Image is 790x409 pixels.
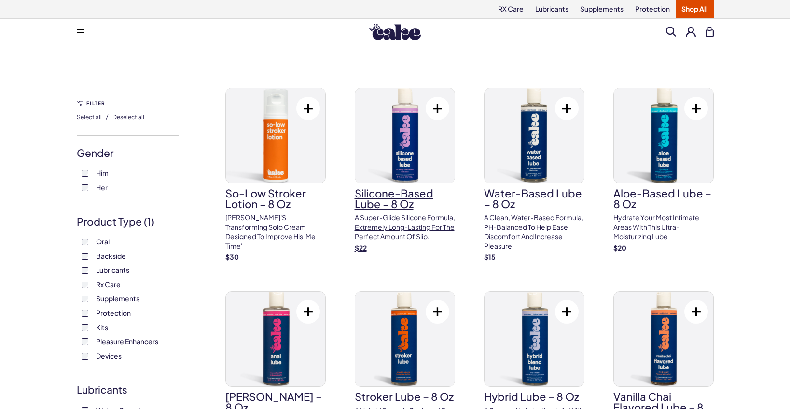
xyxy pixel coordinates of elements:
span: / [106,113,109,121]
img: Hybrid Lube – 8 oz [485,292,584,386]
img: Stroker Lube – 8 oz [355,292,455,386]
input: Backside [82,253,88,260]
span: Oral [96,235,110,248]
button: Deselect all [112,109,144,125]
img: Silicone-Based Lube – 8 oz [355,88,455,183]
input: Devices [82,353,88,360]
input: Supplements [82,296,88,302]
h3: Stroker Lube – 8 oz [355,391,455,402]
span: Kits [96,321,108,334]
img: Anal Lube – 8 oz [226,292,325,386]
h3: Silicone-Based Lube – 8 oz [355,188,455,209]
button: Select all [77,109,102,125]
span: Supplements [96,292,139,305]
strong: $ 30 [225,253,239,261]
img: Aloe-Based Lube – 8 oz [614,88,713,183]
input: Kits [82,324,88,331]
h3: Water-Based Lube – 8 oz [484,188,584,209]
input: Oral [82,239,88,245]
img: Vanilla Chai Flavored Lube – 8 oz [614,292,713,386]
a: Aloe-Based Lube – 8 ozAloe-Based Lube – 8 ozHydrate your most intimate areas with this ultra-mois... [613,88,714,253]
span: Backside [96,250,126,262]
span: Him [96,167,109,179]
span: Her [96,181,108,194]
span: Devices [96,350,122,362]
a: Water-Based Lube – 8 ozWater-Based Lube – 8 ozA clean, water-based formula, pH-balanced to help e... [484,88,584,262]
span: Lubricants [96,264,129,276]
img: Hello Cake [369,24,421,40]
span: Rx Care [96,278,121,291]
span: Select all [77,113,102,121]
input: Rx Care [82,282,88,288]
input: Protection [82,310,88,317]
input: Lubricants [82,267,88,274]
img: Water-Based Lube – 8 oz [485,88,584,183]
strong: $ 22 [355,243,367,252]
input: Her [82,184,88,191]
a: So-Low Stroker Lotion – 8 ozSo-Low Stroker Lotion – 8 oz[PERSON_NAME]'s transforming solo cream d... [225,88,326,262]
h3: So-Low Stroker Lotion – 8 oz [225,188,326,209]
p: [PERSON_NAME]'s transforming solo cream designed to improve his 'me time' [225,213,326,251]
span: Pleasure Enhancers [96,335,158,348]
p: Hydrate your most intimate areas with this ultra-moisturizing lube [613,213,714,241]
a: Silicone-Based Lube – 8 ozSilicone-Based Lube – 8 ozA super-glide silicone formula, extremely lon... [355,88,455,253]
p: A super-glide silicone formula, extremely long-lasting for the perfect amount of slip. [355,213,455,241]
span: Protection [96,307,131,319]
strong: $ 20 [613,243,626,252]
strong: $ 15 [484,253,496,261]
h3: Aloe-Based Lube – 8 oz [613,188,714,209]
h3: Hybrid Lube – 8 oz [484,391,584,402]
input: Pleasure Enhancers [82,338,88,345]
span: Deselect all [112,113,144,121]
p: A clean, water-based formula, pH-balanced to help ease discomfort and increase pleasure [484,213,584,251]
img: So-Low Stroker Lotion – 8 oz [226,88,325,183]
input: Him [82,170,88,177]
